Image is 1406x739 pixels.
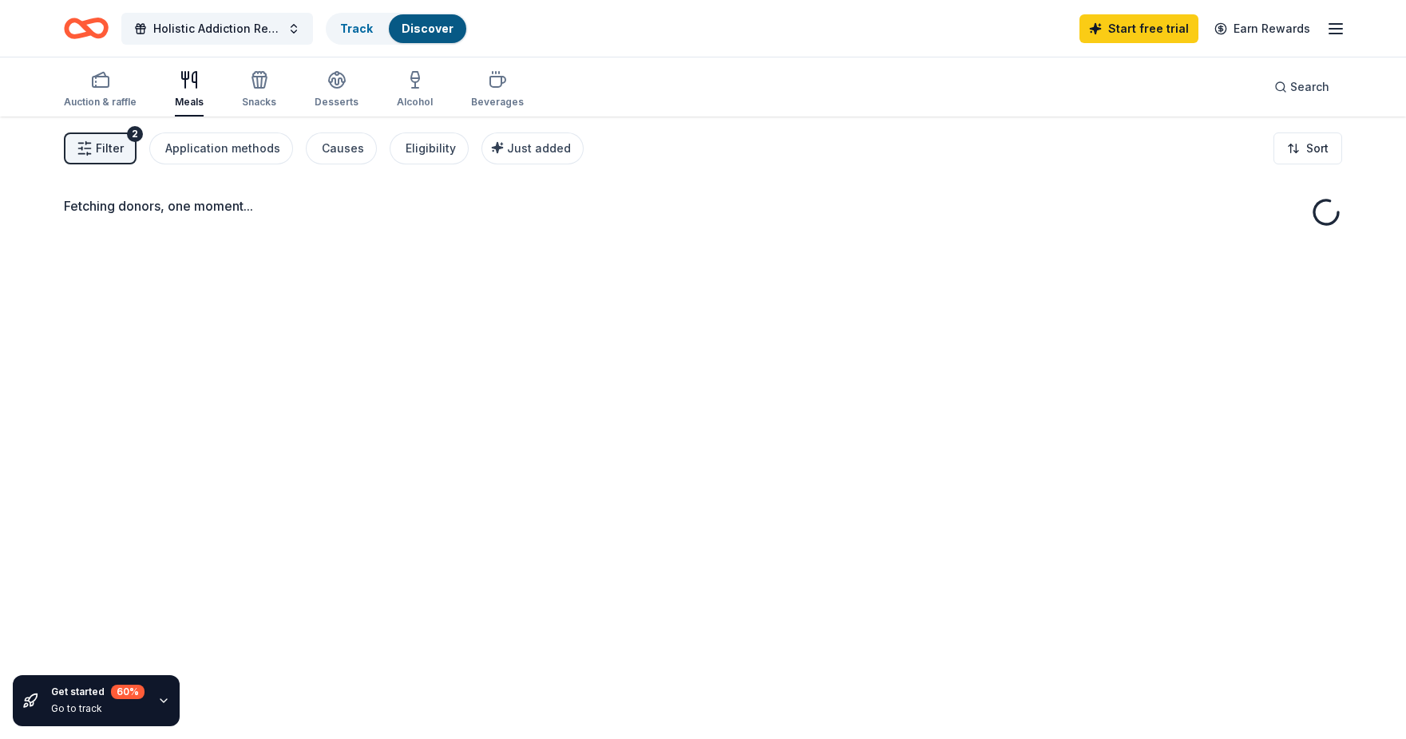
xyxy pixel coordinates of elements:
[397,64,433,117] button: Alcohol
[242,96,276,109] div: Snacks
[64,196,1342,215] div: Fetching donors, one moment...
[165,139,280,158] div: Application methods
[507,141,571,155] span: Just added
[481,132,584,164] button: Just added
[64,64,137,117] button: Auction & raffle
[51,685,145,699] div: Get started
[315,64,358,117] button: Desserts
[127,126,143,142] div: 2
[1306,139,1329,158] span: Sort
[1205,14,1320,43] a: Earn Rewards
[471,96,524,109] div: Beverages
[64,96,137,109] div: Auction & raffle
[96,139,124,158] span: Filter
[111,685,145,699] div: 60 %
[242,64,276,117] button: Snacks
[64,132,137,164] button: Filter2
[1273,132,1342,164] button: Sort
[471,64,524,117] button: Beverages
[397,96,433,109] div: Alcohol
[390,132,469,164] button: Eligibility
[402,22,453,35] a: Discover
[175,96,204,109] div: Meals
[121,13,313,45] button: Holistic Addiction Retreat
[326,13,468,45] button: TrackDiscover
[153,19,281,38] span: Holistic Addiction Retreat
[306,132,377,164] button: Causes
[1290,77,1329,97] span: Search
[51,702,145,715] div: Go to track
[340,22,373,35] a: Track
[322,139,364,158] div: Causes
[64,10,109,47] a: Home
[175,64,204,117] button: Meals
[406,139,456,158] div: Eligibility
[149,132,293,164] button: Application methods
[315,96,358,109] div: Desserts
[1261,71,1342,103] button: Search
[1079,14,1198,43] a: Start free trial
